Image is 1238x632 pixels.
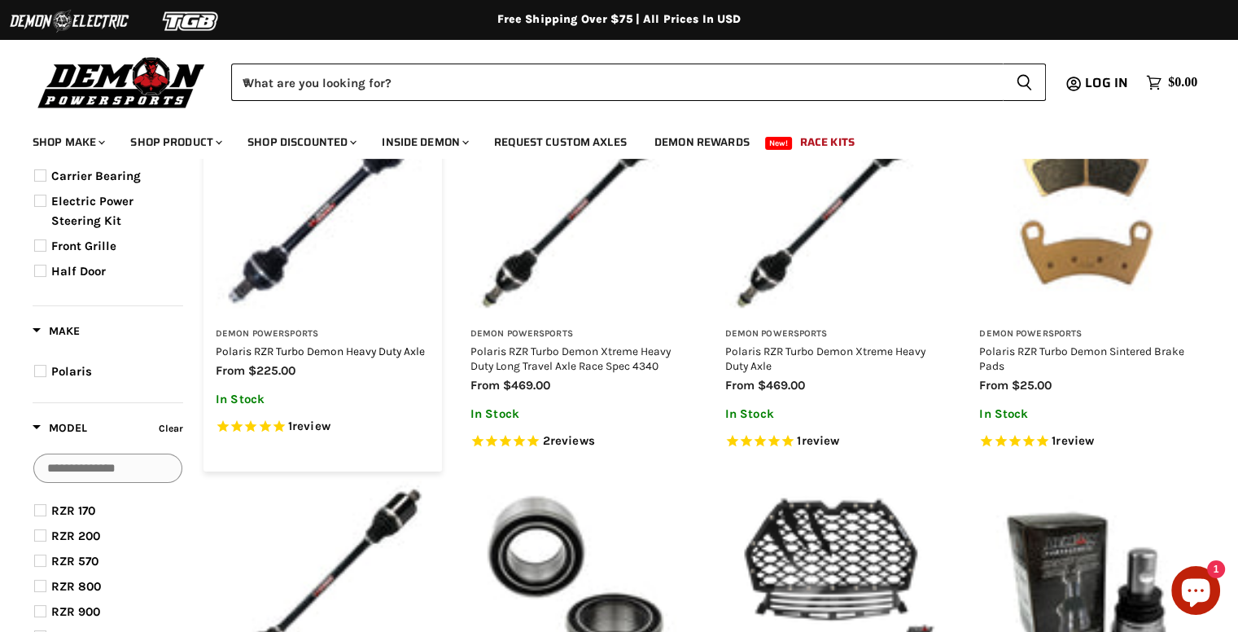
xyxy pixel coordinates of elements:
[725,407,939,421] p: In Stock
[288,419,330,433] span: 1 reviews
[370,125,479,159] a: Inside Demon
[231,64,1046,101] form: Product
[1085,72,1128,93] span: Log in
[725,345,925,372] a: Polaris RZR Turbo Demon Xtreme Heavy Duty Axle
[1003,64,1046,101] button: Search
[470,407,685,421] p: In Stock
[1012,378,1052,393] span: $25.00
[1166,566,1225,619] inbox-online-store-chat: Shopify online store chat
[33,324,80,338] span: Make
[51,604,100,619] span: RZR 900
[51,239,116,253] span: Front Grille
[470,103,685,317] img: Polaris RZR Turbo Demon Xtreme Heavy Duty Long Travel Axle Race Spec 4340
[725,103,939,317] img: Polaris RZR Turbo Demon Xtreme Heavy Duty Axle
[470,433,685,450] span: Rated 5.0 out of 5 stars 2 reviews
[51,579,101,594] span: RZR 800
[1168,75,1197,90] span: $0.00
[979,328,1193,340] h3: Demon Powersports
[20,119,1193,159] ul: Main menu
[725,328,939,340] h3: Demon Powersports
[216,103,430,317] img: Polaris RZR Turbo Demon Heavy Duty Axle
[292,419,330,433] span: review
[788,125,867,159] a: Race Kits
[216,345,425,358] a: Polaris RZR Turbo Demon Heavy Duty Axle
[1056,433,1094,448] span: review
[1138,71,1205,94] a: $0.00
[216,328,430,340] h3: Demon Powersports
[979,433,1193,450] span: Rated 5.0 out of 5 stars 1 reviews
[51,554,98,568] span: RZR 570
[51,169,141,183] span: Carrier Bearing
[503,378,550,393] span: $469.00
[216,419,430,436] span: Rated 5.0 out of 5 stars 1 reviews
[155,419,183,441] button: Clear filter by Model
[33,421,87,435] span: Model
[231,64,1003,101] input: When autocomplete results are available use up and down arrows to review and enter to select
[8,6,130,37] img: Demon Electric Logo 2
[550,433,595,448] span: reviews
[979,407,1193,421] p: In Stock
[758,378,805,393] span: $469.00
[33,454,182,483] input: Search Options
[216,393,430,406] p: In Stock
[51,503,95,518] span: RZR 170
[725,378,755,393] span: from
[979,345,1184,372] a: Polaris RZR Turbo Demon Sintered Brake Pads
[51,194,133,228] span: Electric Power Steering Kit
[725,433,939,450] span: Rated 5.0 out of 5 stars 1 reviews
[33,420,87,441] button: Filter by Model
[130,6,252,37] img: TGB Logo 2
[797,433,839,448] span: 1 reviews
[1078,76,1138,90] a: Log in
[235,125,366,159] a: Shop Discounted
[33,53,211,111] img: Demon Powersports
[765,137,793,150] span: New!
[482,125,639,159] a: Request Custom Axles
[248,363,295,378] span: $225.00
[979,103,1193,317] img: Polaris RZR Turbo Demon Sintered Brake Pads
[642,125,762,159] a: Demon Rewards
[33,323,80,344] button: Filter by Make
[543,433,595,448] span: 2 reviews
[470,378,500,393] span: from
[51,364,92,379] span: Polaris
[1052,433,1094,448] span: 1 reviews
[51,264,106,279] span: Half Door
[216,363,245,378] span: from
[118,125,232,159] a: Shop Product
[470,328,685,340] h3: Demon Powersports
[801,433,839,448] span: review
[20,125,115,159] a: Shop Make
[51,529,100,543] span: RZR 200
[470,345,671,372] a: Polaris RZR Turbo Demon Xtreme Heavy Duty Long Travel Axle Race Spec 4340
[979,378,1008,393] span: from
